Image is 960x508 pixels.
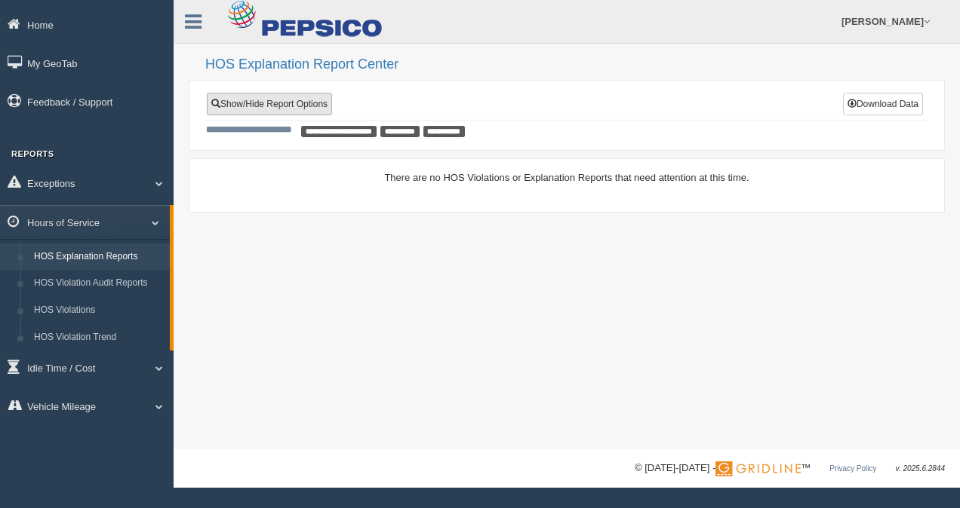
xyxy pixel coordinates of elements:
[205,57,945,72] h2: HOS Explanation Report Center
[715,461,801,476] img: Gridline
[829,464,876,473] a: Privacy Policy
[27,270,170,297] a: HOS Violation Audit Reports
[896,464,945,473] span: v. 2025.6.2844
[207,93,332,115] a: Show/Hide Report Options
[843,93,923,115] button: Download Data
[206,170,928,185] div: There are no HOS Violations or Explanation Reports that need attention at this time.
[27,243,170,271] a: HOS Explanation Reports
[27,324,170,351] a: HOS Violation Trend
[27,297,170,324] a: HOS Violations
[635,461,945,476] div: © [DATE]-[DATE] - ™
